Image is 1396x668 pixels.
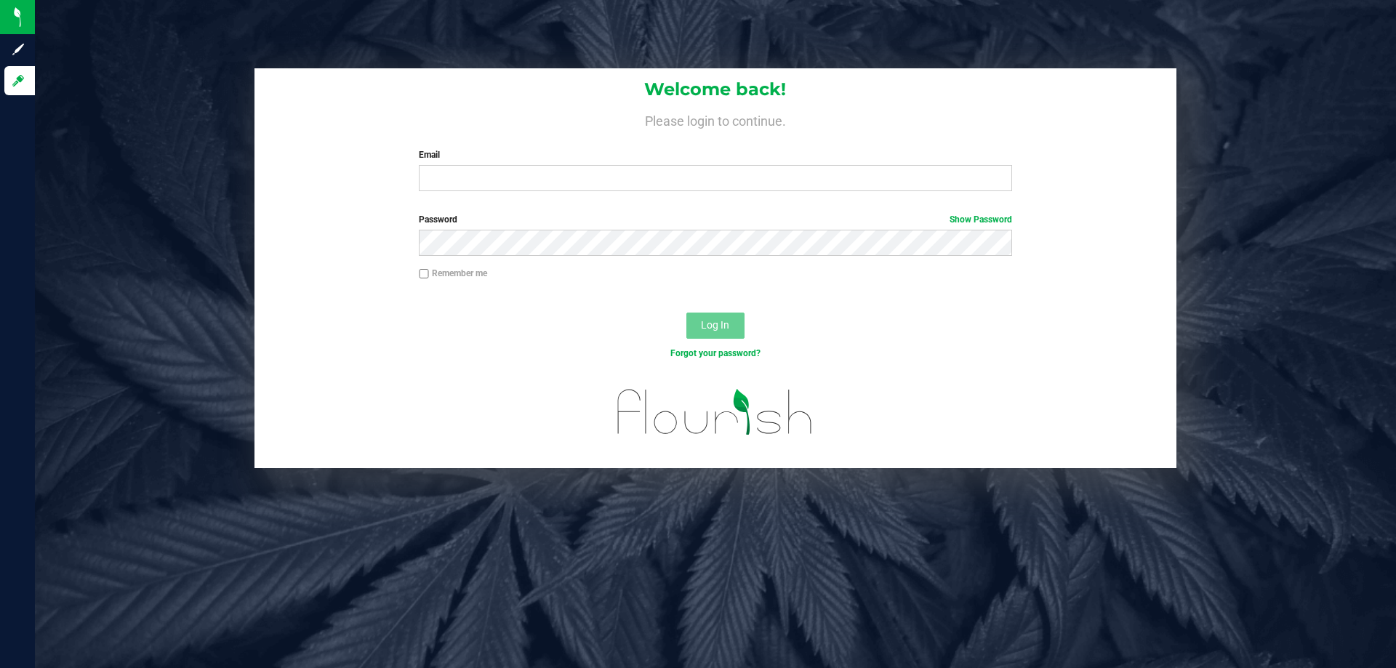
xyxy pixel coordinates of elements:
[11,42,25,57] inline-svg: Sign up
[419,267,487,280] label: Remember me
[701,319,729,331] span: Log In
[686,313,745,339] button: Log In
[254,110,1176,128] h4: Please login to continue.
[670,348,761,358] a: Forgot your password?
[11,73,25,88] inline-svg: Log in
[254,80,1176,99] h1: Welcome back!
[950,214,1012,225] a: Show Password
[419,148,1011,161] label: Email
[600,375,830,449] img: flourish_logo.svg
[419,214,457,225] span: Password
[419,269,429,279] input: Remember me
